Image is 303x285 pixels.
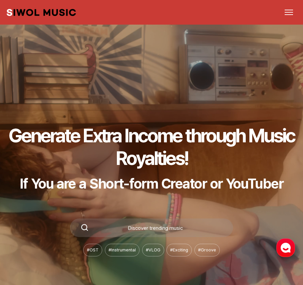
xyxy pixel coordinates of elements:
[166,244,192,256] li: # Exciting
[194,244,220,256] li: # Groove
[83,244,102,256] li: # OST
[3,175,300,192] p: If You are a Short-form Creator or YouTuber
[3,124,300,170] h1: Generate Extra Income through Music Royalties!
[142,244,164,256] li: # VLOG
[281,5,296,20] button: 메뉴 열기
[105,244,140,256] li: # Instrumental
[89,225,222,230] div: Discover trending music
